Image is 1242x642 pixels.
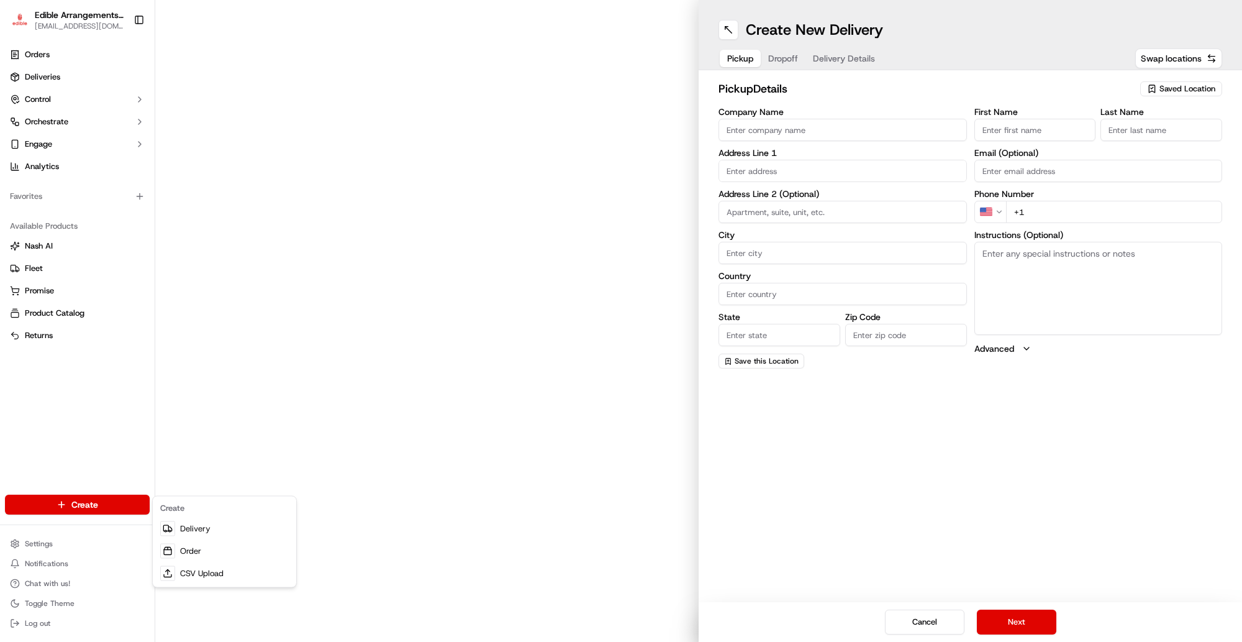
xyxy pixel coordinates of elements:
[735,356,799,366] span: Save this Location
[12,279,22,289] div: 📗
[885,610,964,635] button: Cancel
[12,181,32,205] img: Wisdom Oko
[25,278,95,290] span: Knowledge Base
[105,279,115,289] div: 💻
[25,139,52,150] span: Engage
[25,285,54,296] span: Promise
[88,308,150,318] a: Powered byPylon
[25,579,70,589] span: Chat with us!
[25,308,84,319] span: Product Catalog
[718,108,967,116] label: Company Name
[977,610,1056,635] button: Next
[718,201,967,223] input: Apartment, suite, unit, etc.
[727,52,753,65] span: Pickup
[974,108,1096,116] label: First Name
[35,21,124,31] span: [EMAIL_ADDRESS][DOMAIN_NAME]
[718,272,967,280] label: Country
[142,193,167,203] span: [DATE]
[25,71,60,83] span: Deliveries
[25,618,50,628] span: Log out
[845,324,967,346] input: Enter zip code
[768,52,798,65] span: Dropoff
[25,49,50,60] span: Orders
[35,9,124,21] span: Edible Arrangements - [GEOGRAPHIC_DATA], [GEOGRAPHIC_DATA]
[193,159,226,174] button: See all
[12,214,32,234] img: Dawn Shaffer
[974,190,1223,198] label: Phone Number
[718,160,967,182] input: Enter address
[26,119,48,141] img: 8571987876998_91fb9ceb93ad5c398215_72.jpg
[25,241,53,252] span: Nash AI
[1141,52,1202,65] span: Swap locations
[5,186,150,206] div: Favorites
[56,131,171,141] div: We're available if you need us!
[718,149,967,157] label: Address Line 1
[100,273,204,295] a: 💻API Documentation
[25,330,53,341] span: Returns
[32,80,224,93] input: Got a question? Start typing here...
[974,119,1096,141] input: Enter first name
[974,231,1223,239] label: Instructions (Optional)
[155,518,294,540] a: Delivery
[155,499,294,518] div: Create
[12,12,37,37] img: Nash
[718,231,967,239] label: City
[71,498,98,511] span: Create
[813,52,875,65] span: Delivery Details
[7,273,100,295] a: 📗Knowledge Base
[155,540,294,562] a: Order
[10,11,30,29] img: Edible Arrangements - Morgantown, WV
[974,160,1223,182] input: Enter email address
[25,161,59,172] span: Analytics
[718,80,1133,98] h2: pickup Details
[25,559,68,569] span: Notifications
[135,193,139,203] span: •
[103,226,107,236] span: •
[746,20,883,40] h1: Create New Delivery
[39,193,132,203] span: Wisdom [PERSON_NAME]
[845,313,967,321] label: Zip Code
[974,149,1223,157] label: Email (Optional)
[25,539,53,549] span: Settings
[25,263,43,274] span: Fleet
[718,324,840,346] input: Enter state
[25,598,75,608] span: Toggle Theme
[110,226,135,236] span: [DATE]
[5,216,150,236] div: Available Products
[211,122,226,137] button: Start new chat
[39,226,101,236] span: [PERSON_NAME]
[56,119,204,131] div: Start new chat
[718,283,967,305] input: Enter country
[25,94,51,105] span: Control
[25,116,68,127] span: Orchestrate
[155,562,294,585] a: CSV Upload
[718,313,840,321] label: State
[974,342,1014,355] label: Advanced
[12,162,83,172] div: Past conversations
[1159,83,1215,94] span: Saved Location
[718,119,967,141] input: Enter company name
[117,278,199,290] span: API Documentation
[25,193,35,203] img: 1736555255976-a54dd68f-1ca7-489b-9aae-adbdc363a1c4
[718,190,967,198] label: Address Line 2 (Optional)
[1100,119,1222,141] input: Enter last name
[718,242,967,264] input: Enter city
[124,308,150,318] span: Pylon
[1006,201,1223,223] input: Enter phone number
[1100,108,1222,116] label: Last Name
[12,119,35,141] img: 1736555255976-a54dd68f-1ca7-489b-9aae-adbdc363a1c4
[12,50,226,70] p: Welcome 👋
